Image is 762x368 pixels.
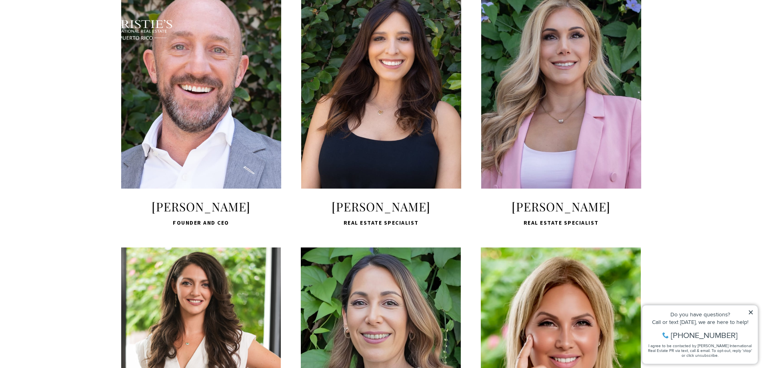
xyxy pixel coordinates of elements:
div: Do you have questions? [8,18,116,24]
span: Founder and CEO [121,218,281,227]
div: Call or text [DATE], we are here to help! [8,26,116,31]
span: [PHONE_NUMBER] [33,38,100,46]
span: [PERSON_NAME] [121,199,281,215]
span: Real Estate Specialist [481,218,641,227]
span: I agree to be contacted by [PERSON_NAME] International Real Estate PR via text, call & email. To ... [10,49,114,64]
span: [PERSON_NAME] [481,199,641,215]
img: Christie's International Real Estate black text logo [99,20,174,40]
span: [PERSON_NAME] [301,199,461,215]
span: Real Estate Specialist [301,218,461,227]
